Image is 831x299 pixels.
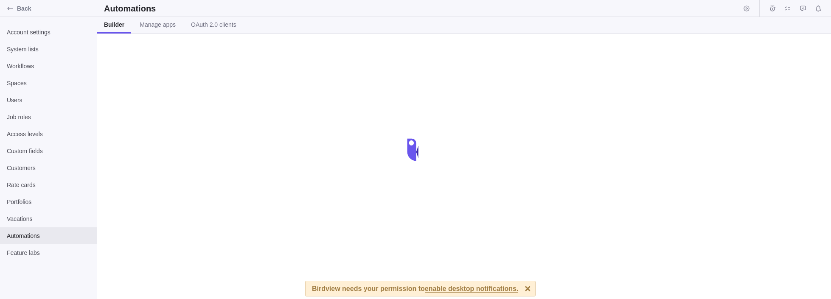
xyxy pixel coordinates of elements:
a: Notifications [812,6,824,13]
a: Approval requests [797,6,809,13]
h2: Automations [104,3,156,14]
div: Birdview needs your permission to [312,281,518,296]
a: OAuth 2.0 clients [184,17,243,34]
span: Automations [7,232,90,240]
span: Users [7,96,90,104]
span: Account settings [7,28,90,36]
span: Feature labs [7,249,90,257]
span: Access levels [7,130,90,138]
span: Builder [104,20,124,29]
span: Job roles [7,113,90,121]
span: Custom fields [7,147,90,155]
span: Approval requests [797,3,809,14]
a: Time logs [766,6,778,13]
a: Builder [97,17,131,34]
span: Start timer [741,3,752,14]
span: Notifications [812,3,824,14]
span: Manage apps [140,20,176,29]
span: Rate cards [7,181,90,189]
span: Workflows [7,62,90,70]
span: enable desktop notifications. [425,285,518,293]
a: Manage apps [133,17,182,34]
span: Portfolios [7,198,90,206]
div: loading [399,133,432,167]
span: Vacations [7,215,90,223]
span: Spaces [7,79,90,87]
span: System lists [7,45,90,53]
span: Back [17,4,93,13]
span: Time logs [766,3,778,14]
a: My assignments [782,6,794,13]
span: Customers [7,164,90,172]
span: My assignments [782,3,794,14]
span: OAuth 2.0 clients [191,20,236,29]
